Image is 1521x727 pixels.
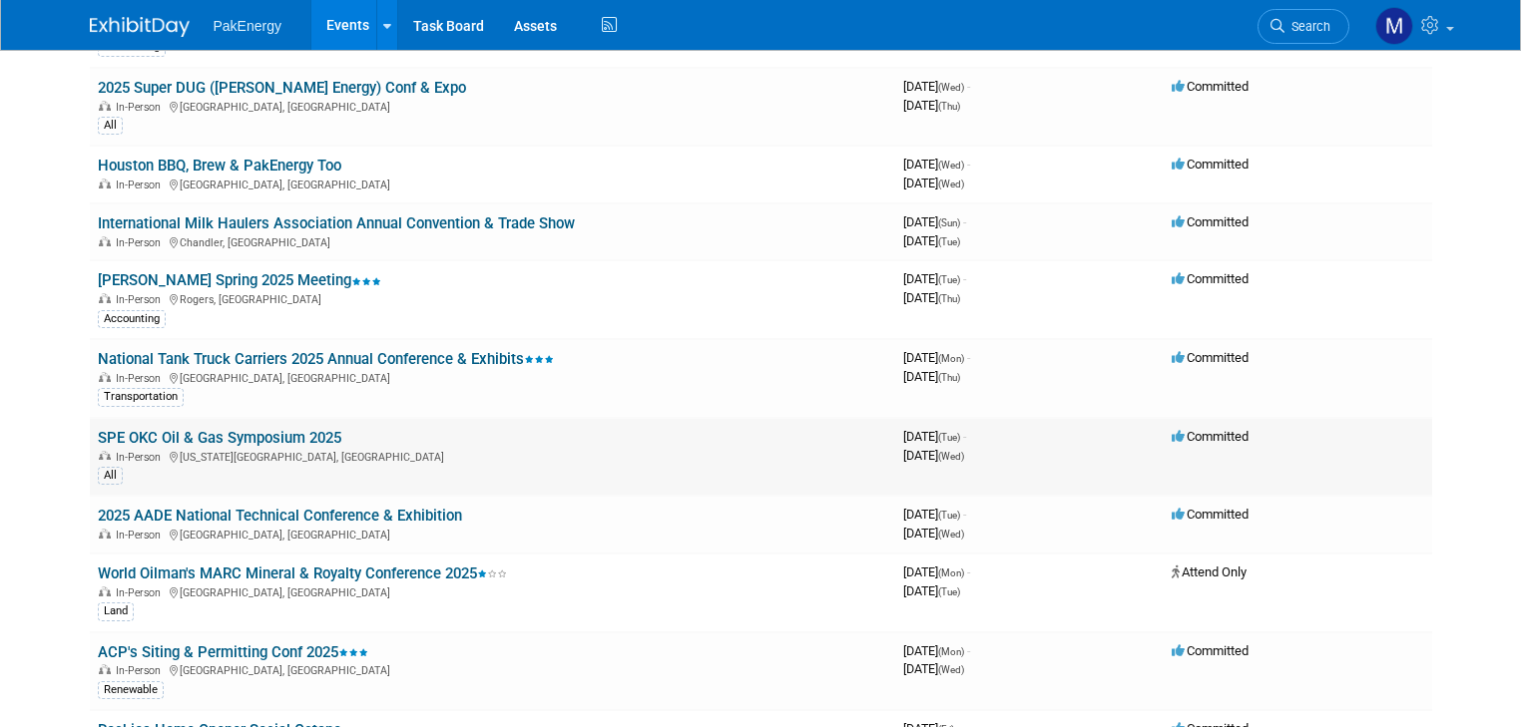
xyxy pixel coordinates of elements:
a: ACP's Siting & Permitting Conf 2025 [98,643,368,661]
span: [DATE] [903,583,960,598]
span: [DATE] [903,526,964,541]
span: [DATE] [903,98,960,113]
span: Committed [1172,271,1249,286]
span: [DATE] [903,661,964,676]
span: In-Person [116,372,167,385]
div: Land [98,602,134,620]
img: In-Person Event [99,293,111,303]
span: [DATE] [903,271,966,286]
a: World Oilman's MARC Mineral & Royalty Conference 2025 [98,564,507,582]
span: In-Person [116,101,167,114]
span: (Wed) [938,529,964,540]
div: Transportation [98,388,184,406]
span: Attend Only [1172,564,1247,579]
span: (Thu) [938,101,960,112]
span: In-Person [116,179,167,191]
img: In-Person Event [99,372,111,382]
span: [DATE] [903,290,960,305]
img: In-Person Event [99,529,111,539]
div: Renewable [98,681,164,699]
a: Search [1258,9,1349,44]
span: - [967,79,970,94]
img: In-Person Event [99,179,111,188]
span: (Wed) [938,160,964,171]
span: [DATE] [903,507,966,522]
img: In-Person Event [99,451,111,461]
div: [GEOGRAPHIC_DATA], [GEOGRAPHIC_DATA] [98,583,887,599]
span: Committed [1172,350,1249,365]
span: Committed [1172,507,1249,522]
span: (Tue) [938,236,960,247]
span: (Wed) [938,451,964,462]
span: (Tue) [938,432,960,443]
span: - [963,429,966,444]
span: (Tue) [938,274,960,285]
a: SPE OKC Oil & Gas Symposium 2025 [98,429,341,447]
a: Houston BBQ, Brew & PakEnergy Too [98,157,341,175]
img: ExhibitDay [90,17,190,37]
span: In-Person [116,236,167,249]
span: - [967,350,970,365]
span: (Tue) [938,586,960,597]
span: Committed [1172,429,1249,444]
img: In-Person Event [99,586,111,596]
span: [DATE] [903,350,970,365]
span: (Mon) [938,567,964,578]
span: - [963,214,966,229]
img: In-Person Event [99,236,111,246]
span: - [963,271,966,286]
span: [DATE] [903,643,970,658]
span: [DATE] [903,157,970,172]
span: (Mon) [938,646,964,657]
span: In-Person [116,586,167,599]
span: Committed [1172,157,1249,172]
span: Search [1284,19,1330,34]
a: 2025 Super DUG ([PERSON_NAME] Energy) Conf & Expo [98,79,466,97]
div: Chandler, [GEOGRAPHIC_DATA] [98,233,887,249]
span: (Wed) [938,664,964,675]
img: In-Person Event [99,101,111,111]
span: [DATE] [903,564,970,579]
span: - [963,507,966,522]
div: All [98,467,123,485]
span: [DATE] [903,214,966,229]
a: National Tank Truck Carriers 2025 Annual Conference & Exhibits [98,350,554,368]
div: Rogers, [GEOGRAPHIC_DATA] [98,290,887,306]
span: In-Person [116,529,167,542]
span: Committed [1172,214,1249,229]
span: [DATE] [903,369,960,384]
img: In-Person Event [99,664,111,674]
div: [GEOGRAPHIC_DATA], [GEOGRAPHIC_DATA] [98,98,887,114]
span: (Thu) [938,372,960,383]
div: [GEOGRAPHIC_DATA], [GEOGRAPHIC_DATA] [98,369,887,385]
span: Committed [1172,643,1249,658]
span: (Thu) [938,293,960,304]
span: [DATE] [903,448,964,463]
span: [DATE] [903,233,960,248]
span: Committed [1172,79,1249,94]
span: [DATE] [903,176,964,190]
span: (Sun) [938,217,960,228]
a: [PERSON_NAME] Spring 2025 Meeting [98,271,381,289]
span: In-Person [116,451,167,464]
span: [DATE] [903,429,966,444]
div: [GEOGRAPHIC_DATA], [GEOGRAPHIC_DATA] [98,526,887,542]
span: [DATE] [903,79,970,94]
a: 2025 AADE National Technical Conference & Exhibition [98,507,462,525]
span: (Wed) [938,179,964,189]
img: Mary Walker [1375,7,1413,45]
div: All [98,117,123,135]
span: (Mon) [938,353,964,364]
span: PakEnergy [214,18,281,34]
span: (Tue) [938,510,960,521]
span: In-Person [116,293,167,306]
span: - [967,564,970,579]
span: - [967,157,970,172]
span: (Wed) [938,82,964,93]
div: Accounting [98,310,166,328]
a: International Milk Haulers Association Annual Convention & Trade Show [98,214,575,232]
div: [GEOGRAPHIC_DATA], [GEOGRAPHIC_DATA] [98,176,887,191]
span: In-Person [116,664,167,677]
span: - [967,643,970,658]
div: [US_STATE][GEOGRAPHIC_DATA], [GEOGRAPHIC_DATA] [98,448,887,464]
